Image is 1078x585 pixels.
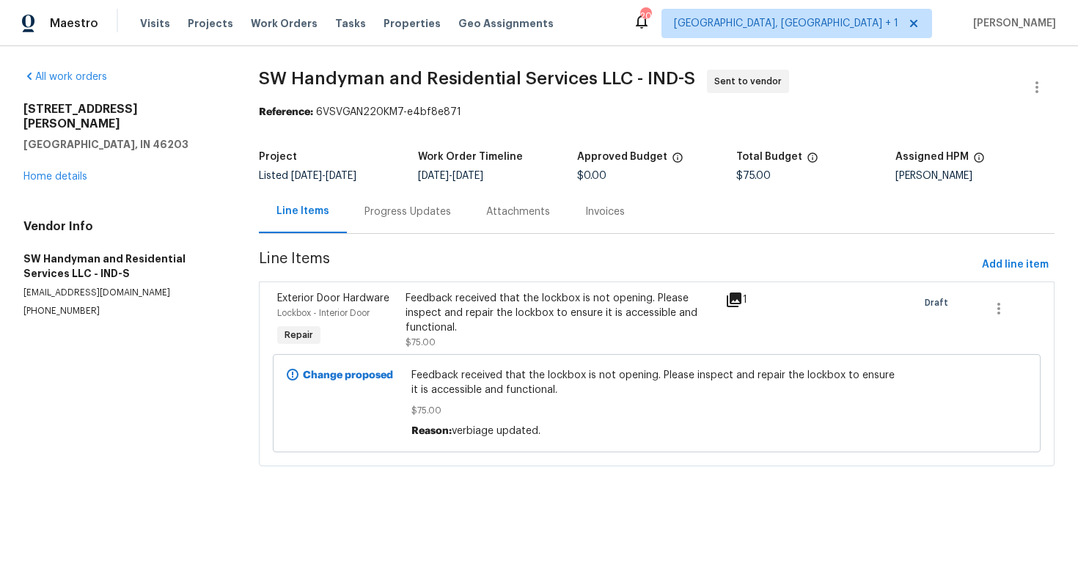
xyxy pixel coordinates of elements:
div: [PERSON_NAME] [895,171,1055,181]
span: Work Orders [251,16,318,31]
div: Attachments [486,205,550,219]
h5: Assigned HPM [895,152,969,162]
span: Visits [140,16,170,31]
span: Sent to vendor [714,74,788,89]
span: Reason: [411,426,452,436]
span: $75.00 [406,338,436,347]
a: All work orders [23,72,107,82]
span: SW Handyman and Residential Services LLC - IND-S [259,70,695,87]
span: Maestro [50,16,98,31]
span: Line Items [259,251,976,279]
span: Properties [384,16,441,31]
span: The total cost of line items that have been proposed by Opendoor. This sum includes line items th... [807,152,818,171]
span: [DATE] [326,171,356,181]
span: $75.00 [736,171,771,181]
div: Progress Updates [364,205,451,219]
span: Draft [925,295,954,310]
span: The total cost of line items that have been approved by both Opendoor and the Trade Partner. This... [672,152,683,171]
b: Reference: [259,107,313,117]
span: - [291,171,356,181]
div: 6VSVGAN220KM7-e4bf8e871 [259,105,1055,119]
div: Feedback received that the lockbox is not opening. Please inspect and repair the lockbox to ensur... [406,291,716,335]
h5: Project [259,152,297,162]
span: Projects [188,16,233,31]
h5: Approved Budget [577,152,667,162]
span: Tasks [335,18,366,29]
span: Geo Assignments [458,16,554,31]
span: Add line item [982,256,1049,274]
span: The hpm assigned to this work order. [973,152,985,171]
span: [GEOGRAPHIC_DATA], [GEOGRAPHIC_DATA] + 1 [674,16,898,31]
span: [DATE] [418,171,449,181]
span: [PERSON_NAME] [967,16,1056,31]
span: Feedback received that the lockbox is not opening. Please inspect and repair the lockbox to ensur... [411,368,902,397]
span: [DATE] [452,171,483,181]
div: 1 [725,291,780,309]
p: [EMAIL_ADDRESS][DOMAIN_NAME] [23,287,224,299]
button: Add line item [976,251,1055,279]
span: Lockbox - Interior Door [277,309,370,317]
span: - [418,171,483,181]
p: [PHONE_NUMBER] [23,305,224,317]
h5: [GEOGRAPHIC_DATA], IN 46203 [23,137,224,152]
span: verbiage updated. [452,426,540,436]
span: Listed [259,171,356,181]
span: $75.00 [411,403,902,418]
h5: SW Handyman and Residential Services LLC - IND-S [23,251,224,281]
b: Change proposed [303,370,393,380]
span: Repair [279,328,319,342]
span: $0.00 [577,171,606,181]
div: Invoices [585,205,625,219]
h2: [STREET_ADDRESS][PERSON_NAME] [23,102,224,131]
span: Exterior Door Hardware [277,293,389,303]
h4: Vendor Info [23,219,224,234]
a: Home details [23,172,87,182]
div: 20 [640,9,650,23]
div: Line Items [276,204,329,218]
h5: Work Order Timeline [418,152,523,162]
h5: Total Budget [736,152,802,162]
span: [DATE] [291,171,322,181]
